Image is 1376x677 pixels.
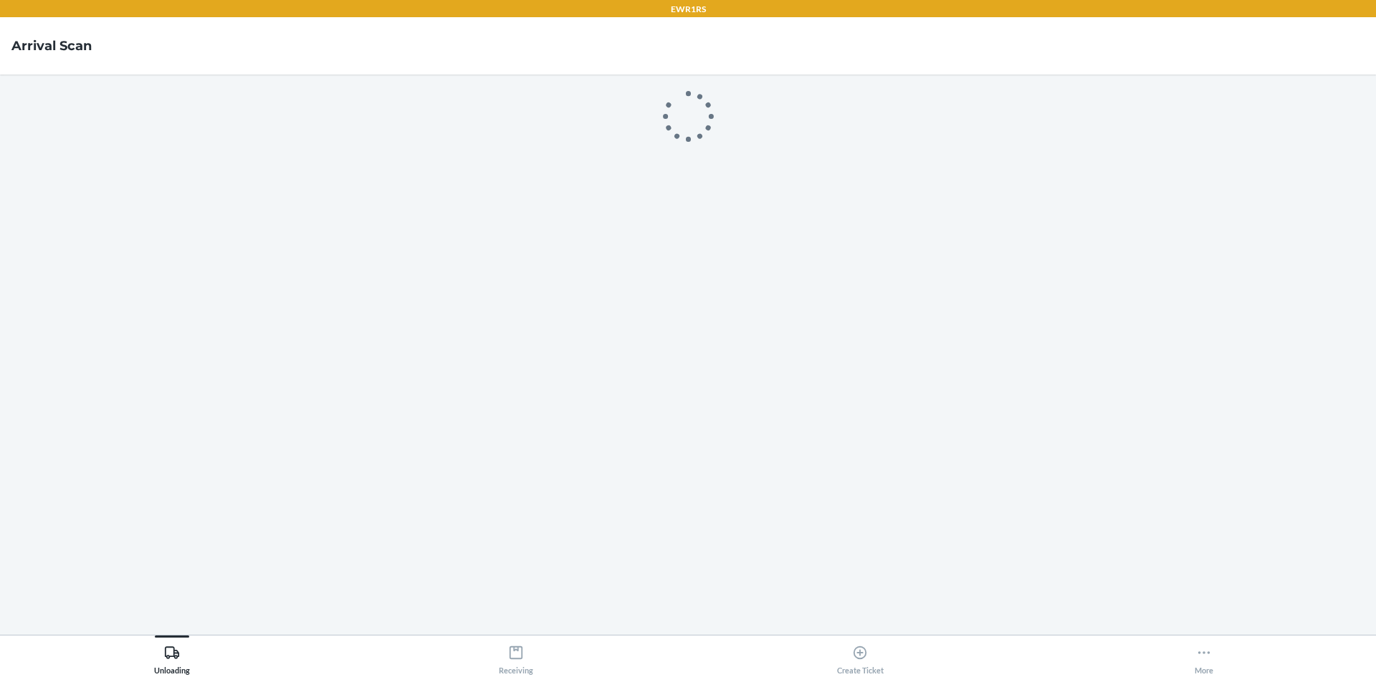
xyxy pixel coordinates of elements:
[11,37,92,55] h4: Arrival Scan
[1195,639,1213,675] div: More
[344,635,688,675] button: Receiving
[1032,635,1376,675] button: More
[154,639,190,675] div: Unloading
[837,639,884,675] div: Create Ticket
[688,635,1032,675] button: Create Ticket
[499,639,533,675] div: Receiving
[671,3,706,16] p: EWR1RS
